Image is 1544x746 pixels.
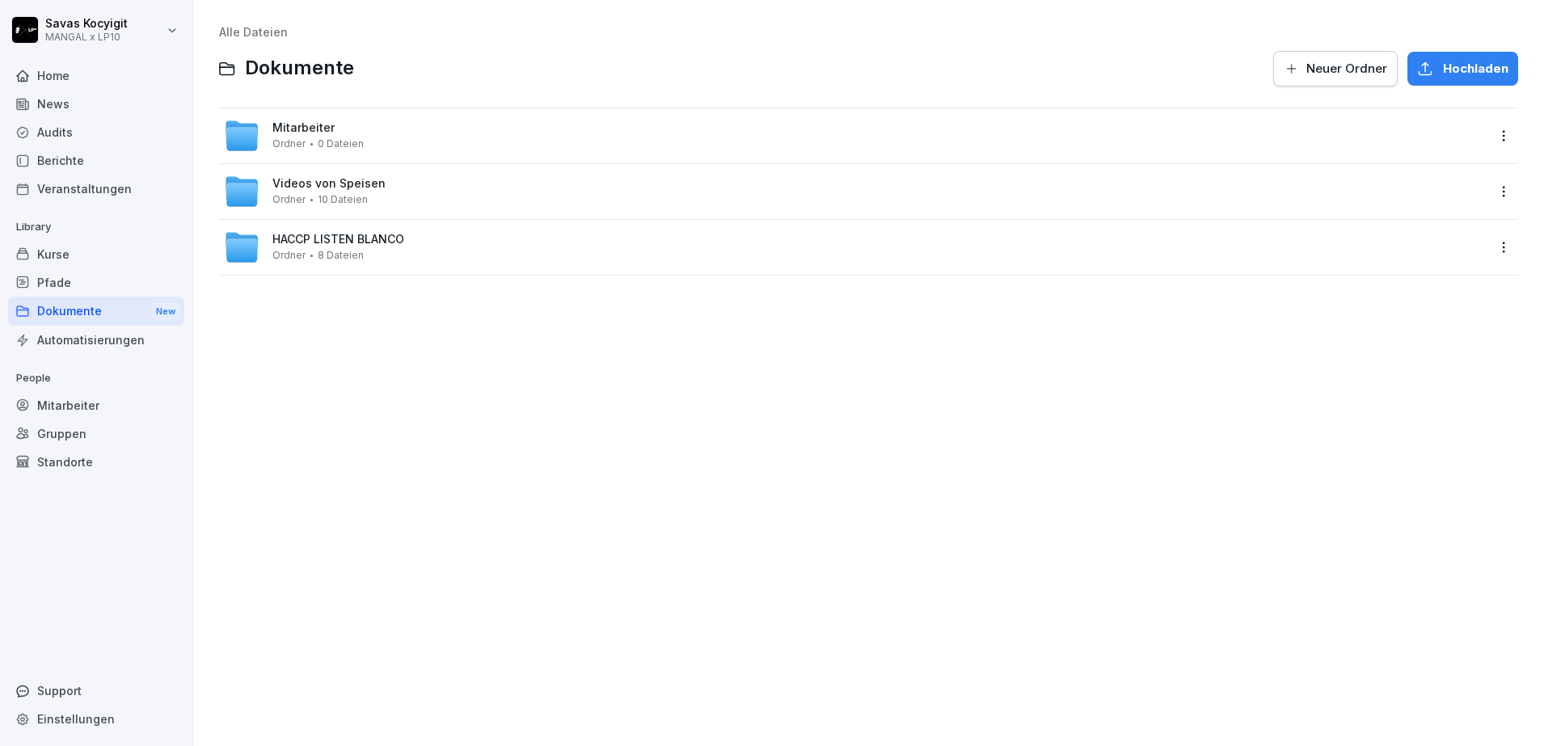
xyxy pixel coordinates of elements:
a: Berichte [8,146,184,175]
a: Kurse [8,240,184,268]
p: MANGAL x LP10 [45,32,128,43]
a: Gruppen [8,419,184,448]
button: Hochladen [1407,52,1518,86]
span: Dokumente [245,57,354,80]
p: Library [8,214,184,240]
a: Veranstaltungen [8,175,184,203]
span: 10 Dateien [318,194,368,205]
a: Alle Dateien [219,25,288,39]
a: Automatisierungen [8,326,184,354]
a: Mitarbeiter [8,391,184,419]
a: MitarbeiterOrdner0 Dateien [219,108,1492,163]
span: HACCP LISTEN BLANCO [272,233,404,247]
a: Audits [8,118,184,146]
a: Pfade [8,268,184,297]
span: 8 Dateien [318,250,364,261]
span: Hochladen [1443,60,1508,78]
div: Support [8,676,184,705]
p: People [8,365,184,391]
span: 0 Dateien [318,138,364,150]
span: Mitarbeiter [272,121,335,135]
a: Videos von SpeisenOrdner10 Dateien [219,164,1492,219]
div: New [152,302,179,321]
a: HACCP LISTEN BLANCOOrdner8 Dateien [219,220,1492,275]
a: Home [8,61,184,90]
p: Savas Kocyigit [45,17,128,31]
span: Ordner [272,138,306,150]
span: Ordner [272,250,306,261]
a: Einstellungen [8,705,184,733]
span: Neuer Ordner [1306,60,1387,78]
div: Dokumente [8,297,184,327]
button: Neuer Ordner [1273,51,1398,86]
span: Ordner [272,194,306,205]
a: Standorte [8,448,184,476]
span: Videos von Speisen [272,177,386,191]
a: DokumenteNew [8,297,184,327]
a: News [8,90,184,118]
